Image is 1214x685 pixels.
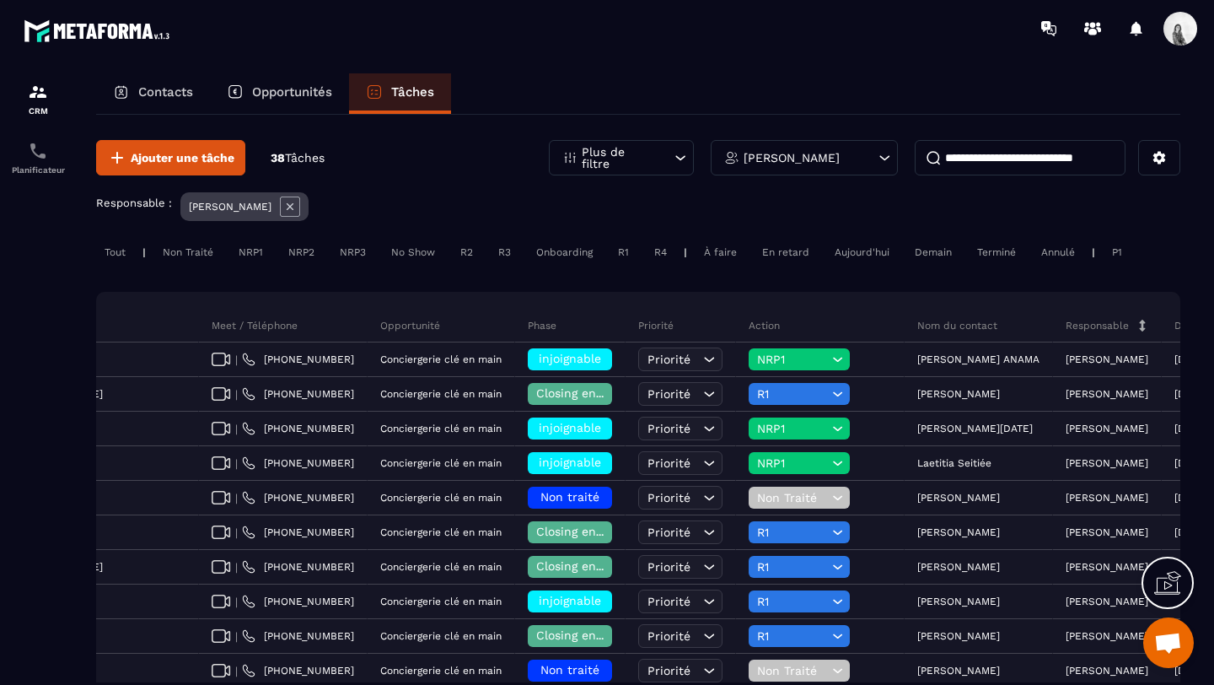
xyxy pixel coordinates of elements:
p: [PERSON_NAME] [1066,388,1148,400]
span: injoignable [539,456,601,469]
p: Plus de filtre [582,146,656,170]
div: R1 [610,242,637,262]
span: Non Traité [757,491,828,504]
p: [PERSON_NAME][DATE] [917,423,1033,434]
p: Meet / Téléphone [212,319,298,332]
p: [PERSON_NAME] [1066,526,1148,538]
div: En retard [754,242,818,262]
div: À faire [696,242,745,262]
span: Closing en cours [536,386,632,400]
p: Conciergerie clé en main [380,353,502,365]
div: Terminé [969,242,1024,262]
span: Closing en cours [536,628,632,642]
a: [PHONE_NUMBER] [242,560,354,574]
span: | [235,630,238,643]
p: [PERSON_NAME] [917,561,1000,573]
p: Conciergerie clé en main [380,388,502,400]
p: | [142,246,146,258]
span: Priorité [647,560,690,574]
span: injoignable [539,352,601,365]
a: [PHONE_NUMBER] [242,664,354,677]
span: Priorité [647,353,690,366]
p: [PERSON_NAME] [1066,457,1148,469]
p: 38 [271,150,325,166]
div: Demain [906,242,960,262]
span: R1 [757,629,828,643]
a: [PHONE_NUMBER] [242,491,354,504]
span: | [235,561,238,574]
a: [PHONE_NUMBER] [242,595,354,608]
p: Conciergerie clé en main [380,492,502,504]
p: Contacts [138,84,193,100]
p: Planificateur [4,165,72,175]
p: Phase [528,319,556,332]
span: R1 [757,387,828,401]
p: [PERSON_NAME] [1066,596,1148,607]
span: Non Traité [757,664,828,677]
p: [PERSON_NAME] [744,152,840,164]
a: [PHONE_NUMBER] [242,456,354,470]
p: Opportunités [252,84,332,100]
button: Ajouter une tâche [96,140,245,175]
p: | [684,246,687,258]
p: [PERSON_NAME] [917,630,1000,642]
p: [PERSON_NAME] [1066,492,1148,504]
div: Non Traité [154,242,222,262]
span: injoignable [539,594,601,607]
span: R1 [757,595,828,608]
span: NRP1 [757,353,828,366]
span: Priorité [647,456,690,470]
div: Annulé [1033,242,1083,262]
p: [PERSON_NAME] [917,492,1000,504]
div: NRP3 [331,242,374,262]
span: R1 [757,560,828,574]
p: Conciergerie clé en main [380,423,502,434]
div: Aujourd'hui [826,242,898,262]
div: R2 [452,242,481,262]
p: Conciergerie clé en main [380,561,502,573]
p: Responsable [1066,319,1129,332]
p: Nom du contact [917,319,997,332]
img: scheduler [28,141,48,161]
p: [PERSON_NAME] [1066,630,1148,642]
span: | [235,457,238,470]
p: [PERSON_NAME] [917,665,1000,677]
p: [PERSON_NAME] ANAMA [917,353,1039,365]
p: Tâches [391,84,434,100]
p: Priorité [638,319,674,332]
span: Non traité [540,663,599,677]
div: Ouvrir le chat [1143,618,1194,668]
div: No Show [383,242,443,262]
span: | [235,388,238,401]
span: Closing en cours [536,525,632,538]
span: injoignable [539,421,601,434]
p: Conciergerie clé en main [380,596,502,607]
span: Priorité [647,422,690,435]
span: Non traité [540,490,599,504]
a: [PHONE_NUMBER] [242,422,354,435]
span: NRP1 [757,422,828,435]
p: [PERSON_NAME] [1066,353,1148,365]
span: Priorité [647,595,690,608]
p: [PERSON_NAME] [917,388,1000,400]
div: P1 [1104,242,1131,262]
p: Laetitia Seitiée [917,457,991,469]
div: NRP1 [230,242,271,262]
a: Opportunités [210,73,349,114]
p: CRM [4,106,72,116]
span: Tâches [285,151,325,165]
p: Conciergerie clé en main [380,457,502,469]
div: R3 [490,242,519,262]
span: | [235,423,238,435]
span: Ajouter une tâche [131,149,234,166]
p: Action [749,319,780,332]
a: formationformationCRM [4,69,72,128]
a: Contacts [96,73,210,114]
p: Conciergerie clé en main [380,526,502,538]
p: Opportunité [380,319,440,332]
p: Conciergerie clé en main [380,630,502,642]
span: Priorité [647,526,690,539]
p: [PERSON_NAME] [1066,423,1148,434]
a: [PHONE_NUMBER] [242,353,354,366]
span: R1 [757,526,828,539]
